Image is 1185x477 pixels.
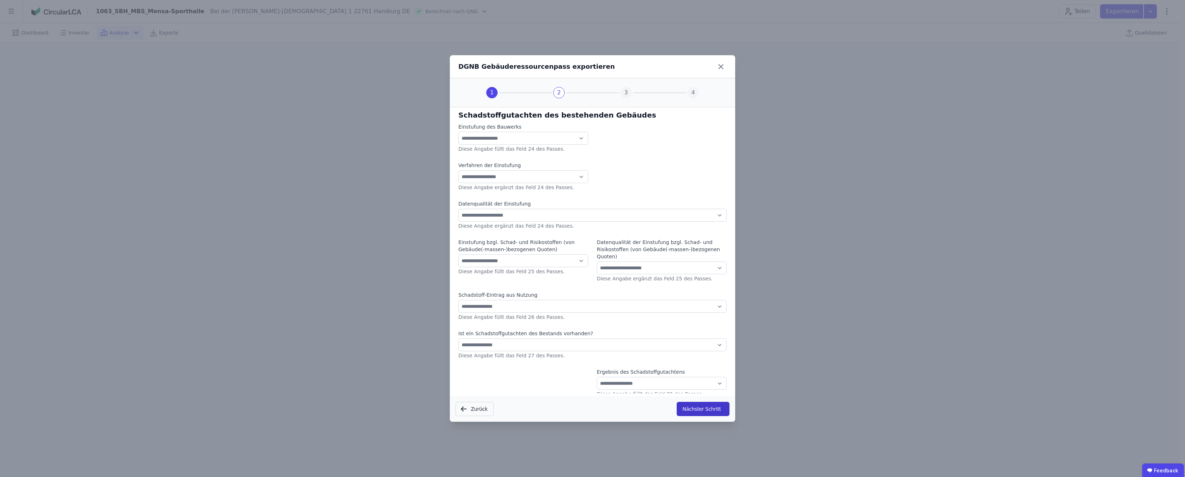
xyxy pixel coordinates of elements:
label: Diese Angabe füllt das Feld 26 des Passes. [458,314,565,320]
div: 3 [620,87,632,98]
button: Nächster Schritt [677,402,729,416]
label: Diese Angabe füllt das Feld 29 des Passes. [597,391,703,397]
label: Diese Angabe ergänzt das Feld 24 des Passes. [458,223,574,229]
label: Diese Angabe ergänzt das Feld 25 des Passes. [597,276,712,281]
label: Ist ein Schadstoffgutachten des Bestands vorhanden? [458,330,727,337]
label: Diese Angabe füllt das Feld 24 des Passes. [458,146,565,152]
label: Diese Angabe füllt das Feld 25 des Passes. [458,269,565,274]
div: 2 [553,87,565,98]
div: 1 [486,87,498,98]
button: Zurück [456,402,494,416]
label: Ergebnis des Schadstoffgutachtens [597,368,727,375]
label: Einstufung des Bauwerks [458,123,588,130]
label: Diese Angabe ergänzt das Feld 24 des Passes. [458,185,574,190]
div: DGNB Gebäuderessourcenpass exportieren [458,62,615,72]
label: Diese Angabe füllt das Feld 27 des Passes. [458,353,565,358]
label: Einstufung bzgl. Schad- und Risikostoffen (von Gebäude(-massen-)bezogenen Quoten) [458,239,588,253]
label: Datenqualität der Einstufung bzgl. Schad- und Risikostoffen (von Gebäude(-massen-)bezogenen Quoten) [597,239,727,260]
label: Schadstoff-Eintrag aus Nutzung [458,291,727,299]
label: Datenqualität der Einstufung [458,200,727,207]
label: Verfahren der Einstufung [458,162,588,169]
h6: Schadstoffgutachten des bestehenden Gebäudes [458,110,727,120]
div: 4 [687,87,699,98]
